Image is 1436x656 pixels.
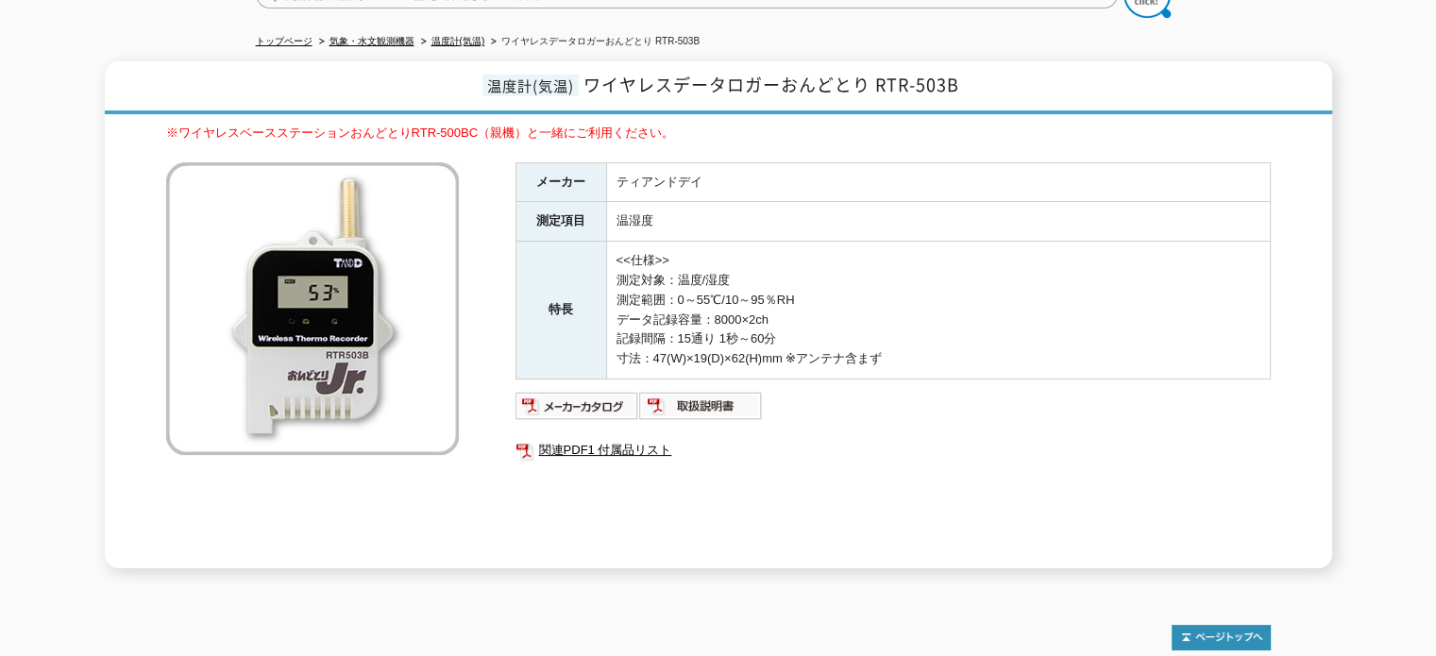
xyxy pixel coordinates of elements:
[515,202,606,242] th: 測定項目
[639,403,763,417] a: 取扱説明書
[515,438,1271,463] a: 関連PDF1 付属品リスト
[606,242,1270,379] td: <<仕様>> 測定対象：温度/湿度 測定範囲：0～55℃/10～95％RH データ記録容量：8000×2ch 記録間隔：15通り 1秒～60分 寸法：47(W)×19(D)×62(H)mm ※ア...
[482,75,579,96] span: 温度計(気温)
[515,162,606,202] th: メーカー
[583,72,959,97] span: ワイヤレスデータロガーおんどとり RTR-503B
[606,202,1270,242] td: 温湿度
[431,36,485,46] a: 温度計(気温)
[487,32,700,52] li: ワイヤレスデータロガーおんどとり RTR-503B
[515,403,639,417] a: メーカーカタログ
[166,124,1271,143] p: ※ワイヤレスベースステーションおんどとりRTR-500BC（親機）と一緒にご利用ください。
[515,391,639,421] img: メーカーカタログ
[639,391,763,421] img: 取扱説明書
[606,162,1270,202] td: ティアンドデイ
[166,162,459,455] img: ワイヤレスデータロガーおんどとり RTR-503B
[329,36,414,46] a: 気象・水文観測機器
[1172,625,1271,650] img: トップページへ
[256,36,313,46] a: トップページ
[515,242,606,379] th: 特長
